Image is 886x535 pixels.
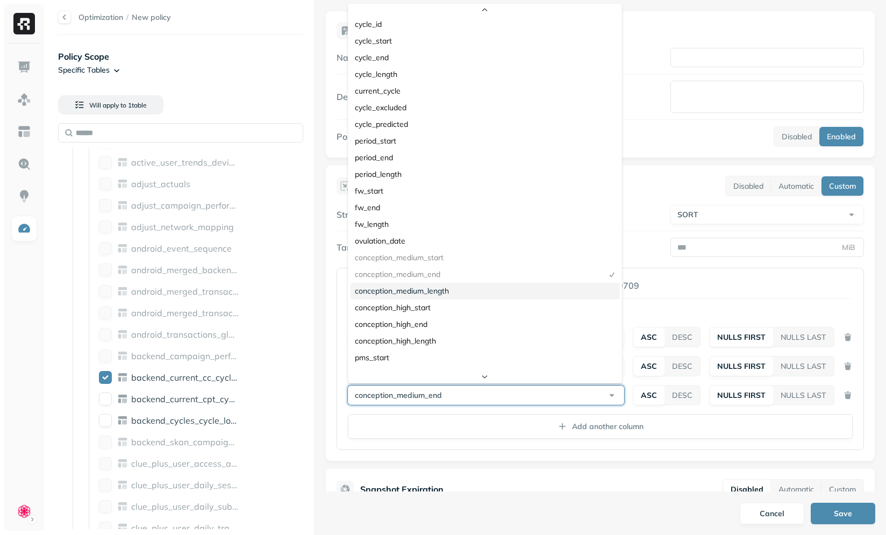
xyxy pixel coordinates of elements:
span: cycle_id [355,19,382,30]
span: period_start [355,136,396,146]
span: ovulation_date [355,236,405,246]
span: current_cycle [355,86,401,96]
span: cycle_predicted [355,119,408,130]
span: fw_start [355,186,383,196]
span: cycle_length [355,69,397,80]
span: conception_high_start [355,303,431,313]
span: period_length [355,169,402,180]
span: cycle_excluded [355,103,406,113]
span: conception_medium_length [355,286,449,296]
span: fw_length [355,219,389,230]
span: fw_end [355,203,380,213]
span: cycle_end [355,53,389,63]
span: period_end [355,153,393,163]
span: cycle_start [355,36,392,46]
span: conception_high_length [355,336,436,346]
span: pms_start [355,353,389,363]
span: conception_high_end [355,319,427,330]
